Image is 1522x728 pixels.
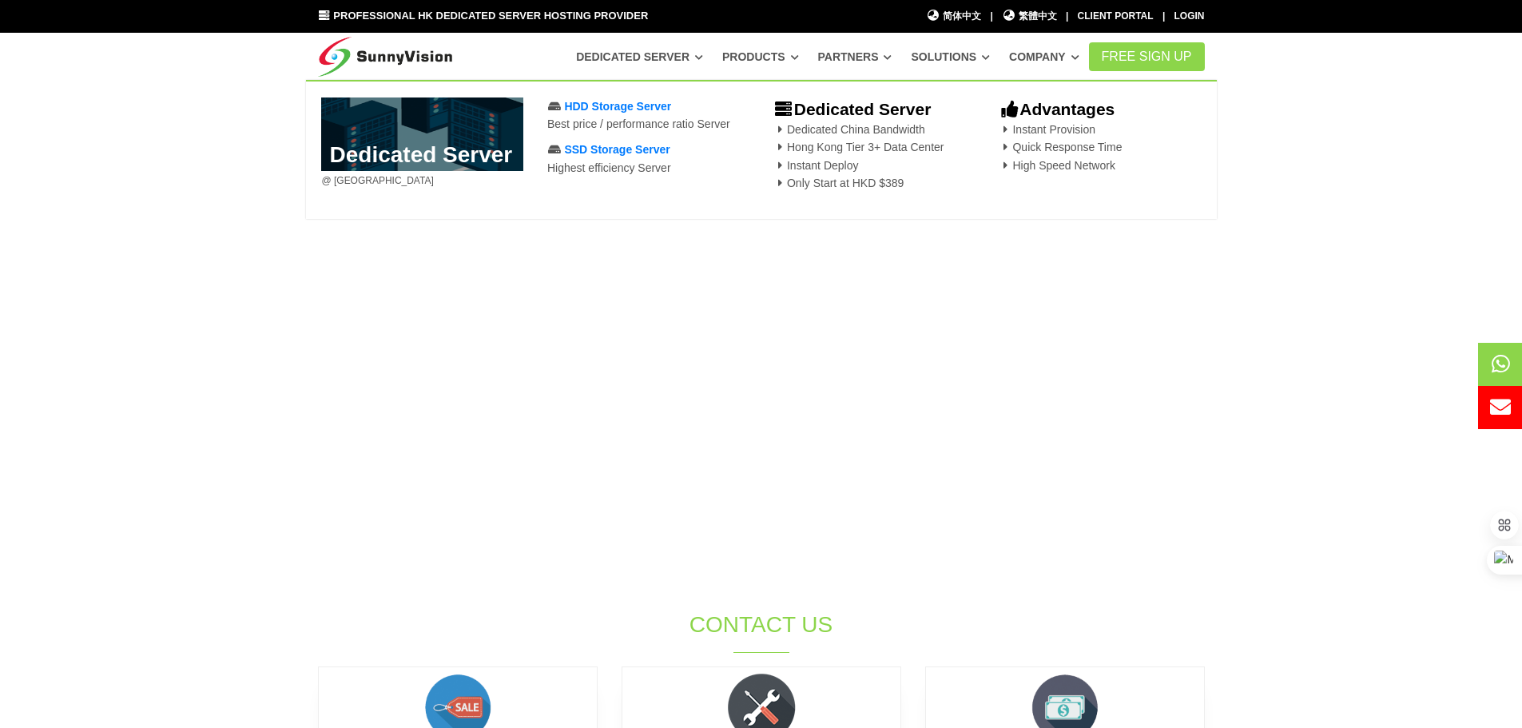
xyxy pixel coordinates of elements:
b: Dedicated Server [773,100,931,118]
a: Solutions [911,42,990,71]
a: Client Portal [1078,10,1154,22]
span: Instant Provision Quick Response Time High Speed Network [999,123,1122,172]
a: SSD Storage ServerHighest efficiency Server [547,143,671,173]
a: Dedicated Server [576,42,703,71]
a: 简体中文 [927,9,982,24]
a: 繁體中文 [1002,9,1057,24]
span: Professional HK Dedicated Server Hosting Provider [333,10,648,22]
li: | [990,9,992,24]
a: HDD Storage ServerBest price / performance ratio Server [547,100,730,130]
a: Products [722,42,799,71]
a: Company [1009,42,1079,71]
a: Partners [818,42,892,71]
h1: Contact Us [495,609,1027,640]
div: Dedicated Server [306,80,1217,220]
a: FREE Sign Up [1089,42,1205,70]
span: HDD Storage Server [564,100,671,113]
b: Advantages [999,100,1115,118]
li: | [1066,9,1068,24]
span: Dedicated China Bandwidth Hong Kong Tier 3+ Data Center Instant Deploy Only Start at HKD $389 [773,123,944,189]
span: @ [GEOGRAPHIC_DATA] [321,175,433,186]
span: SSD Storage Server [564,143,670,156]
li: | [1162,9,1165,24]
a: Login [1174,10,1205,22]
